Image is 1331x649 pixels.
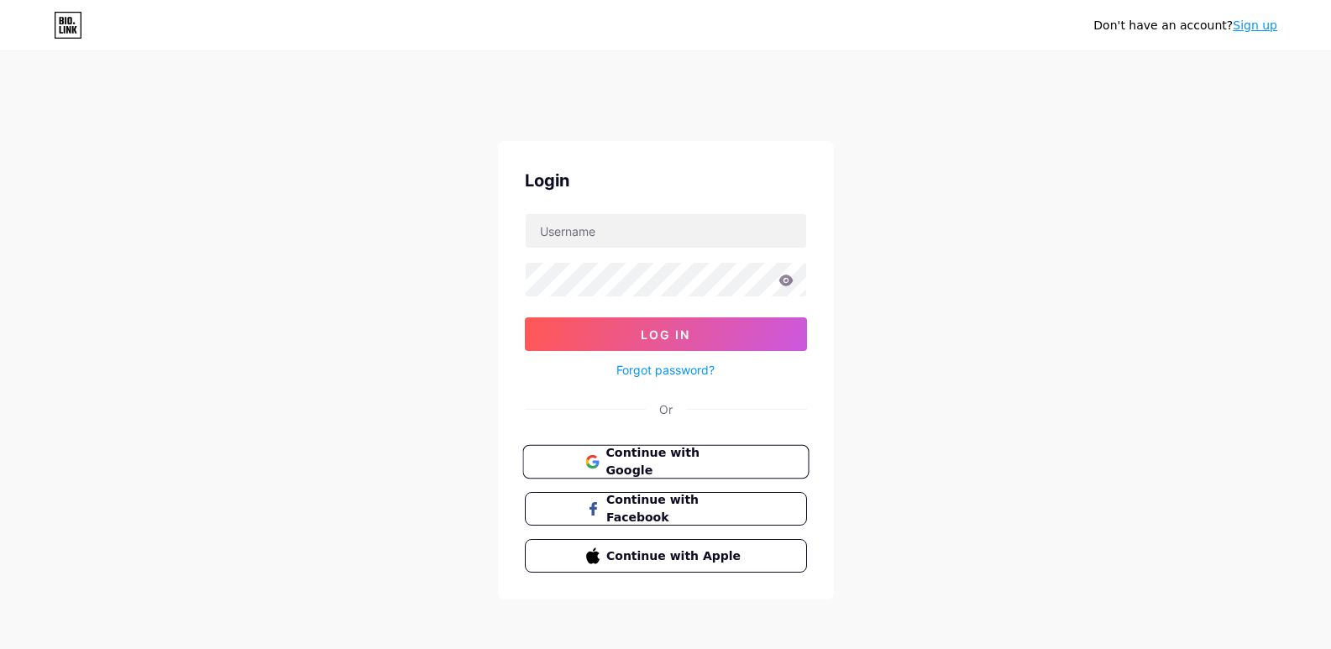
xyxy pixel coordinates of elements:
[659,400,673,418] div: Or
[525,492,807,526] button: Continue with Facebook
[616,361,715,379] a: Forgot password?
[606,491,745,526] span: Continue with Facebook
[641,327,690,342] span: Log In
[525,317,807,351] button: Log In
[605,444,746,480] span: Continue with Google
[525,539,807,573] button: Continue with Apple
[606,547,745,565] span: Continue with Apple
[522,445,809,479] button: Continue with Google
[525,445,807,479] a: Continue with Google
[1093,17,1277,34] div: Don't have an account?
[1233,18,1277,32] a: Sign up
[525,168,807,193] div: Login
[526,214,806,248] input: Username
